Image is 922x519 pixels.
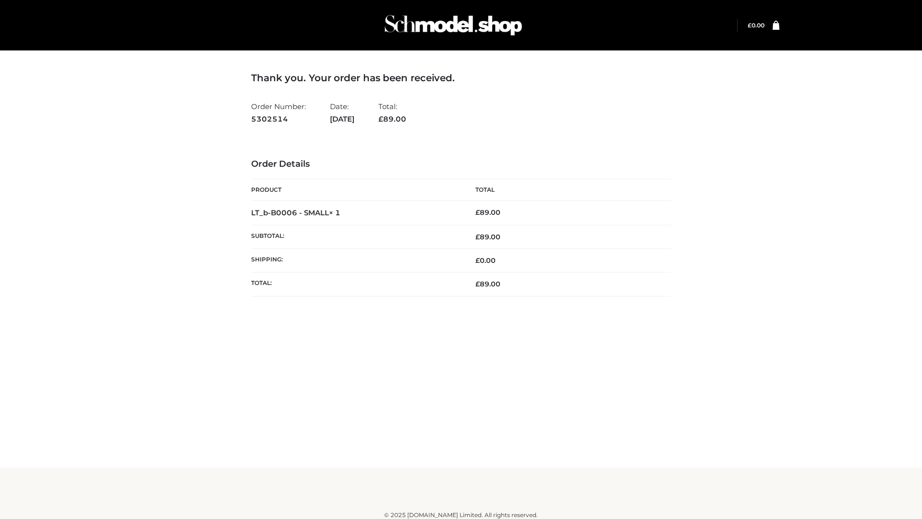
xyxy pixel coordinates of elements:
span: £ [475,256,480,265]
span: £ [748,22,752,29]
span: £ [378,114,383,124]
span: 89.00 [378,114,406,124]
span: £ [475,233,480,241]
th: Shipping: [251,249,461,272]
span: 89.00 [475,233,500,241]
strong: × 1 [329,208,340,217]
li: Total: [378,98,406,127]
bdi: 0.00 [475,256,496,265]
li: Order Number: [251,98,306,127]
th: Subtotal: [251,225,461,248]
th: Product [251,179,461,201]
li: Date: [330,98,354,127]
h3: Thank you. Your order has been received. [251,72,671,84]
h3: Order Details [251,159,671,170]
strong: [DATE] [330,113,354,125]
span: £ [475,280,480,288]
strong: 5302514 [251,113,306,125]
span: £ [475,208,480,217]
span: 89.00 [475,280,500,288]
bdi: 89.00 [475,208,500,217]
img: Schmodel Admin 964 [381,6,525,44]
th: Total [461,179,671,201]
strong: LT_b-B0006 - SMALL [251,208,340,217]
a: £0.00 [748,22,764,29]
th: Total: [251,272,461,296]
bdi: 0.00 [748,22,764,29]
